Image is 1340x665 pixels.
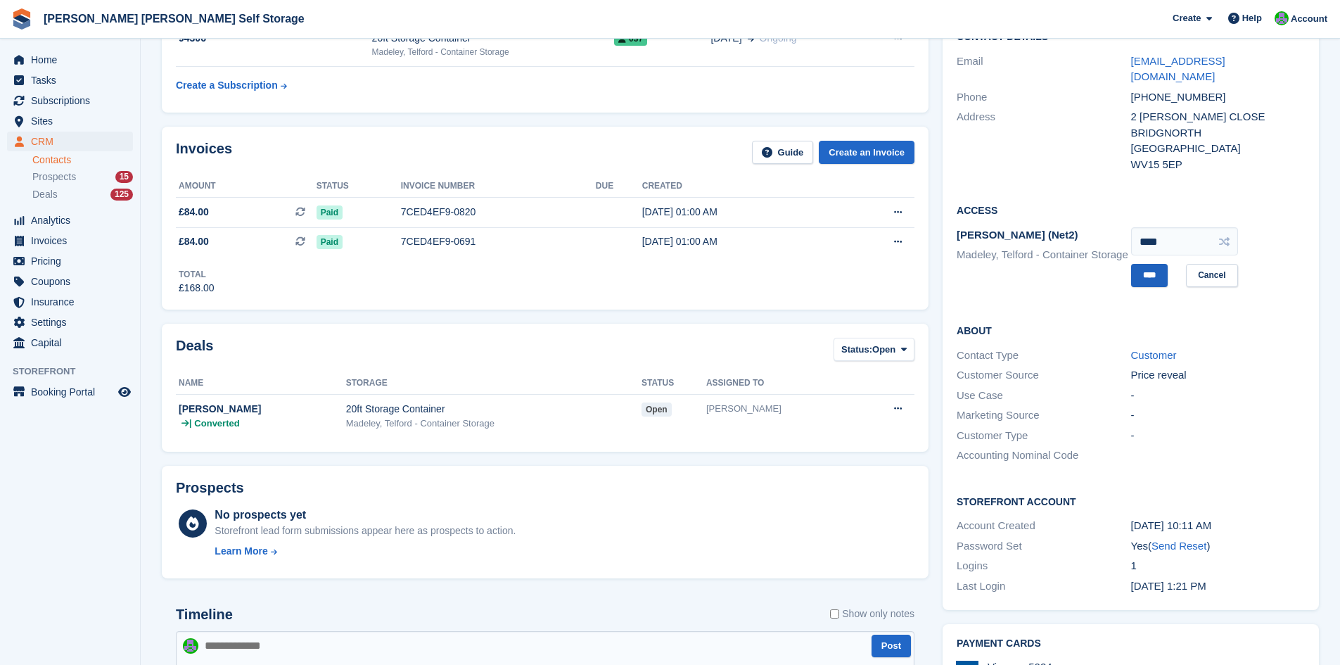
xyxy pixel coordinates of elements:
img: Tom Spickernell [1275,11,1289,25]
input: Show only notes [830,607,839,621]
th: Storage [346,372,642,395]
div: - [1131,388,1305,404]
th: Created [642,175,838,198]
div: Password Set [957,538,1130,555]
span: Paid [317,205,343,220]
span: Status: [841,343,872,357]
div: Account Created [957,518,1130,534]
div: 2 [PERSON_NAME] CLOSE [1131,109,1305,125]
th: Status [317,175,401,198]
div: - [1131,428,1305,444]
a: Cancel [1186,264,1237,287]
div: Customer Type [957,428,1130,444]
li: Madeley, Telford - Container Storage [957,247,1130,263]
th: Assigned to [706,372,856,395]
div: Total [179,268,215,281]
div: Customer Source [957,367,1130,384]
span: Capital [31,333,115,353]
span: Insurance [31,292,115,312]
a: menu [7,210,133,230]
a: Send Reset [1151,540,1206,552]
span: [PERSON_NAME] (Net2) [957,229,1078,241]
button: Post [872,635,911,658]
div: [DATE] 01:00 AM [642,234,838,249]
th: Due [596,175,642,198]
div: [DATE] 01:00 AM [642,205,838,220]
div: [PHONE_NUMBER] [1131,89,1305,106]
a: Prospects 15 [32,170,133,184]
div: [GEOGRAPHIC_DATA] [1131,141,1305,157]
div: Yes [1131,538,1305,555]
a: menu [7,251,133,271]
img: Tom Spickernell [183,638,198,654]
h2: Storefront Account [957,494,1305,508]
a: [EMAIL_ADDRESS][DOMAIN_NAME] [1131,55,1225,83]
h2: Access [957,203,1305,217]
div: 7CED4EF9-0691 [401,234,596,249]
h2: Invoices [176,141,232,164]
div: Use Case [957,388,1130,404]
a: menu [7,231,133,251]
div: Marketing Source [957,407,1130,424]
span: Help [1242,11,1262,25]
span: Storefront [13,365,140,379]
span: Prospects [32,170,76,184]
div: Create a Subscription [176,78,278,93]
a: menu [7,111,133,131]
span: Invoices [31,231,115,251]
a: Create a Subscription [176,72,287,99]
div: Address [957,109,1130,172]
div: 20ft Storage Container [346,402,642,417]
div: £168.00 [179,281,215,296]
span: Sites [31,111,115,131]
th: Status [642,372,706,395]
div: 7CED4EF9-0820 [401,205,596,220]
span: 037 [614,32,647,46]
div: Last Login [957,578,1130,595]
a: Guide [752,141,814,164]
div: Madeley, Telford - Container Storage [346,417,642,431]
span: ( ) [1148,540,1210,552]
a: menu [7,272,133,291]
div: Accounting Nominal Code [957,448,1130,464]
span: Home [31,50,115,70]
span: Settings [31,312,115,332]
span: Account [1291,12,1327,26]
div: Madeley, Telford - Container Storage [372,46,614,58]
div: Contact Type [957,348,1130,364]
a: Customer [1131,349,1177,361]
button: Status: Open [834,338,914,361]
h2: About [957,323,1305,337]
a: Preview store [116,384,133,400]
label: Show only notes [830,607,914,621]
a: menu [7,312,133,332]
div: No prospects yet [215,507,516,524]
div: BRIDGNORTH [1131,125,1305,141]
a: [PERSON_NAME] [PERSON_NAME] Self Storage [38,7,310,30]
a: Learn More [215,544,516,559]
div: 20ft Storage Container [372,31,614,46]
time: 2025-07-07 12:21:55 UTC [1131,580,1206,592]
a: menu [7,91,133,110]
th: Name [176,372,346,395]
span: Paid [317,235,343,249]
span: Analytics [31,210,115,230]
div: [DATE] 10:11 AM [1131,518,1305,534]
span: Ongoing [760,32,797,44]
a: menu [7,70,133,90]
h2: Payment cards [957,638,1305,650]
span: Tasks [31,70,115,90]
th: Amount [176,175,317,198]
div: Learn More [215,544,267,559]
img: stora-icon-8386f47178a22dfd0bd8f6a31ec36ba5ce8667c1dd55bd0f319d3a0aa187defe.svg [11,8,32,30]
h2: Prospects [176,480,244,496]
a: Create an Invoice [819,141,914,164]
a: menu [7,333,133,353]
div: 1 [1131,558,1305,574]
a: Contacts [32,153,133,167]
span: Converted [194,417,239,431]
div: 125 [110,189,133,201]
span: Coupons [31,272,115,291]
div: 15 [115,171,133,183]
div: Email [957,53,1130,85]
